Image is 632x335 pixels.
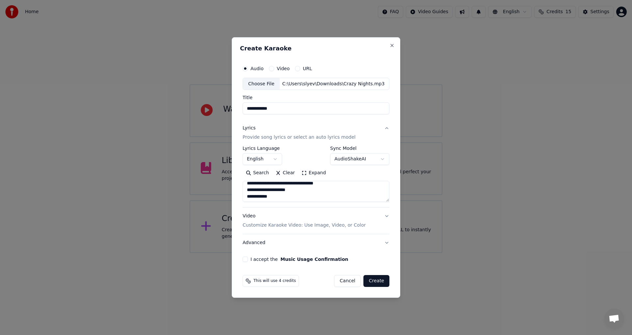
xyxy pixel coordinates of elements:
[243,96,389,100] label: Title
[243,208,389,234] button: VideoCustomize Karaoke Video: Use Image, Video, or Color
[298,168,329,179] button: Expand
[243,120,389,146] button: LyricsProvide song lyrics or select an auto lyrics model
[272,168,298,179] button: Clear
[243,222,366,229] p: Customize Karaoke Video: Use Image, Video, or Color
[303,66,312,71] label: URL
[243,234,389,251] button: Advanced
[250,66,264,71] label: Audio
[243,146,282,151] label: Lyrics Language
[243,168,272,179] button: Search
[240,45,392,51] h2: Create Karaoke
[243,78,280,90] div: Choose File
[243,213,366,229] div: Video
[243,134,355,141] p: Provide song lyrics or select an auto lyrics model
[334,275,361,287] button: Cancel
[280,257,348,262] button: I accept the
[330,146,389,151] label: Sync Model
[253,278,296,284] span: This will use 4 credits
[363,275,389,287] button: Create
[280,81,387,87] div: C:\Users\slyev\Downloads\Crazy Nights.mp3
[243,125,255,132] div: Lyrics
[243,146,389,208] div: LyricsProvide song lyrics or select an auto lyrics model
[277,66,290,71] label: Video
[250,257,348,262] label: I accept the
